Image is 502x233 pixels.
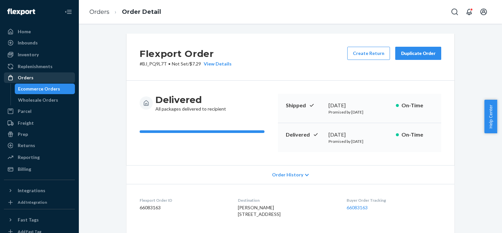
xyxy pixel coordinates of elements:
[155,94,226,106] h3: Delivered
[4,61,75,72] a: Replenishments
[62,5,75,18] button: Close Navigation
[84,2,166,22] ol: breadcrumbs
[18,154,40,161] div: Reporting
[4,198,75,206] a: Add Integration
[18,86,60,92] div: Ecommerce Orders
[122,8,161,15] a: Order Detail
[18,166,31,172] div: Billing
[347,205,368,210] a: 66083163
[272,171,303,178] span: Order History
[18,97,58,103] div: Wholesale Orders
[238,197,336,203] dt: Destination
[4,38,75,48] a: Inbounds
[329,131,391,139] div: [DATE]
[18,142,35,149] div: Returns
[4,106,75,116] a: Parcel
[477,5,490,18] button: Open account menu
[347,47,390,60] button: Create Return
[7,9,35,15] img: Flexport logo
[18,28,31,35] div: Home
[347,197,441,203] dt: Buyer Order Tracking
[401,50,436,57] div: Duplicate Order
[4,49,75,60] a: Inventory
[448,5,461,18] button: Open Search Box
[4,185,75,196] button: Integrations
[463,5,476,18] button: Open notifications
[15,95,75,105] a: Wholesale Orders
[238,205,281,217] span: [PERSON_NAME] [STREET_ADDRESS]
[18,199,47,205] div: Add Integration
[395,47,441,60] button: Duplicate Order
[18,108,32,115] div: Parcel
[4,215,75,225] button: Fast Tags
[15,84,75,94] a: Ecommerce Orders
[401,102,433,109] p: On-Time
[4,129,75,140] a: Prep
[329,139,391,144] p: Promised by [DATE]
[140,204,227,211] dd: 66083163
[18,131,28,138] div: Prep
[4,26,75,37] a: Home
[286,102,323,109] p: Shipped
[18,74,34,81] div: Orders
[89,8,109,15] a: Orders
[140,197,227,203] dt: Flexport Order ID
[4,118,75,128] a: Freight
[401,131,433,139] p: On-Time
[4,72,75,83] a: Orders
[18,51,39,58] div: Inventory
[201,61,232,67] button: View Details
[140,47,232,61] h2: Flexport Order
[18,120,34,126] div: Freight
[172,61,188,66] span: Not Set
[329,102,391,109] div: [DATE]
[140,61,232,67] p: # BJ_PQ9L7T / $7.29
[4,152,75,163] a: Reporting
[4,164,75,174] a: Billing
[155,94,226,112] div: All packages delivered to recipient
[18,217,39,223] div: Fast Tags
[286,131,323,139] p: Delivered
[4,140,75,151] a: Returns
[484,100,497,133] button: Help Center
[18,63,53,70] div: Replenishments
[329,109,391,115] p: Promised by [DATE]
[18,187,45,194] div: Integrations
[168,61,171,66] span: •
[18,39,38,46] div: Inbounds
